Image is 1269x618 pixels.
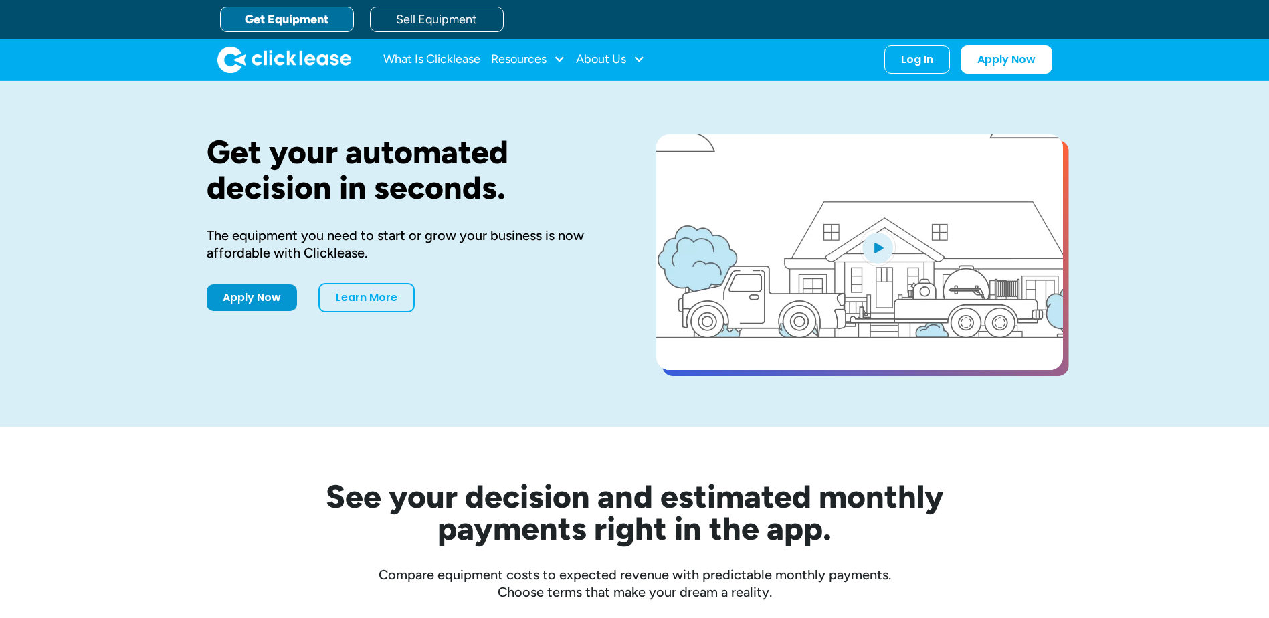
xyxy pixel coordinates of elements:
[217,46,351,73] a: home
[260,480,1009,544] h2: See your decision and estimated monthly payments right in the app.
[860,229,896,266] img: Blue play button logo on a light blue circular background
[217,46,351,73] img: Clicklease logo
[656,134,1063,370] a: open lightbox
[491,46,565,73] div: Resources
[370,7,504,32] a: Sell Equipment
[207,227,613,262] div: The equipment you need to start or grow your business is now affordable with Clicklease.
[901,53,933,66] div: Log In
[207,566,1063,601] div: Compare equipment costs to expected revenue with predictable monthly payments. Choose terms that ...
[207,134,613,205] h1: Get your automated decision in seconds.
[207,284,297,311] a: Apply Now
[220,7,354,32] a: Get Equipment
[576,46,645,73] div: About Us
[318,283,415,312] a: Learn More
[383,46,480,73] a: What Is Clicklease
[961,45,1052,74] a: Apply Now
